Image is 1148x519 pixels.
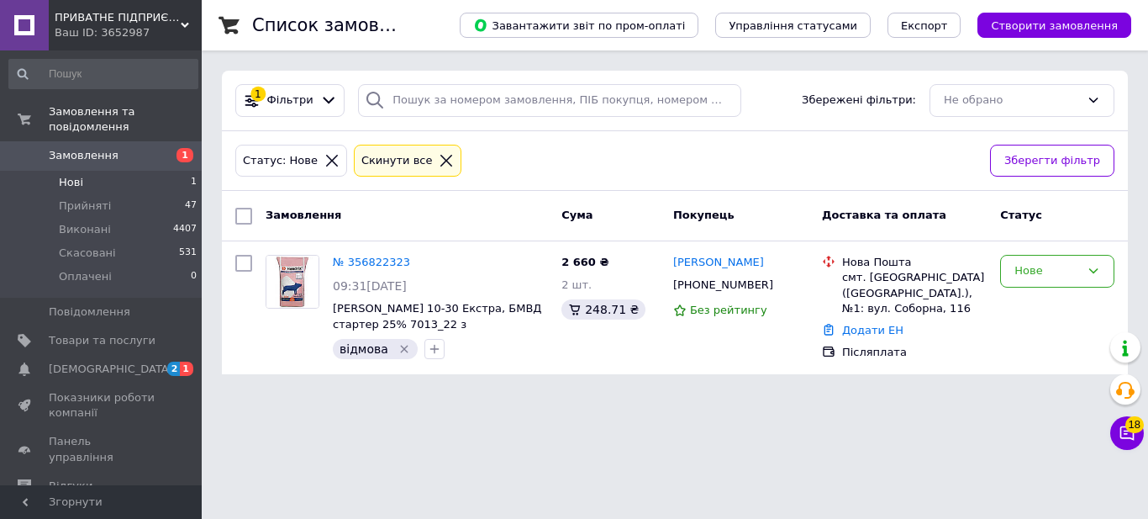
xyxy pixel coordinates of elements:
[49,362,173,377] span: [DEMOGRAPHIC_DATA]
[670,274,777,296] div: [PHONE_NUMBER]
[59,246,116,261] span: Скасовані
[842,255,987,270] div: Нова Пошта
[59,222,111,237] span: Виконані
[250,87,266,102] div: 1
[673,209,735,221] span: Покупець
[55,10,181,25] span: ПРИВАТНЕ ПІДПРИЄМСТВО ПОМІЧНИК ФЕРМЕРА
[460,13,698,38] button: Завантажити звіт по пром-оплаті
[561,209,592,221] span: Cума
[340,342,388,356] span: відмова
[729,19,857,32] span: Управління статусами
[49,104,202,135] span: Замовлення та повідомлення
[398,342,411,356] svg: Видалити мітку
[55,25,202,40] div: Ваш ID: 3652987
[59,269,112,284] span: Оплачені
[990,145,1114,177] button: Зберегти фільтр
[49,390,155,421] span: Показники роботи компанії
[473,18,685,33] span: Завантажити звіт по пром-оплаті
[59,175,83,190] span: Нові
[1125,416,1144,433] span: 18
[358,152,436,170] div: Cкинути все
[267,93,313,109] span: Фільтри
[266,256,319,308] img: Фото товару
[561,278,592,291] span: 2 шт.
[49,333,155,348] span: Товари та послуги
[191,269,197,284] span: 0
[191,175,197,190] span: 1
[333,302,542,346] a: [PERSON_NAME] 10-30 Екстра, БМВД стартер 25% 7013_22 з Саліноміцином, 25 кг
[977,13,1131,38] button: Створити замовлення
[252,15,423,35] h1: Список замовлень
[49,479,92,494] span: Відгуки
[176,148,193,162] span: 1
[961,19,1131,31] a: Створити замовлення
[715,13,871,38] button: Управління статусами
[842,270,987,316] div: смт. [GEOGRAPHIC_DATA] ([GEOGRAPHIC_DATA].), №1: вул. Соборна, 116
[358,84,741,117] input: Пошук за номером замовлення, ПІБ покупця, номером телефону, Email, номером накладної
[49,434,155,464] span: Панель управління
[333,256,410,268] a: № 356822323
[180,362,193,376] span: 1
[991,19,1118,32] span: Створити замовлення
[901,19,948,32] span: Експорт
[887,13,961,38] button: Експорт
[185,199,197,214] span: 47
[266,209,341,221] span: Замовлення
[1014,262,1080,280] div: Нове
[49,148,118,163] span: Замовлення
[240,152,321,170] div: Статус: Нове
[690,304,767,316] span: Без рейтингу
[822,209,946,221] span: Доставка та оплата
[8,59,198,89] input: Пошук
[179,246,197,261] span: 531
[842,345,987,360] div: Післяплата
[561,299,645,320] div: 248.71 ₴
[59,199,111,214] span: Прийняті
[561,256,608,268] span: 2 660 ₴
[1000,209,1042,221] span: Статус
[842,324,903,336] a: Додати ЕН
[167,362,181,376] span: 2
[673,255,764,271] a: [PERSON_NAME]
[1110,416,1144,450] button: Чат з покупцем18
[1004,152,1100,170] span: Зберегти фільтр
[173,222,197,237] span: 4407
[333,279,407,293] span: 09:31[DATE]
[49,305,130,320] span: Повідомлення
[944,92,1080,109] div: Не обрано
[802,93,916,109] span: Збережені фільтри:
